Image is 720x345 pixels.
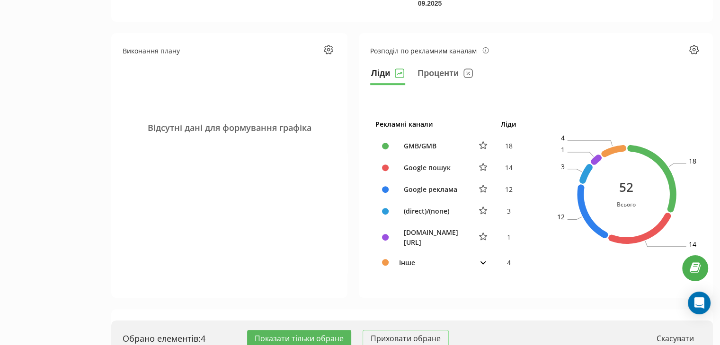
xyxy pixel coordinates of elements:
button: Ліди [370,66,405,85]
div: Відсутні дані для формування графіка [123,66,336,189]
div: [DOMAIN_NAME][URL] [399,227,465,247]
td: 12 [496,179,522,200]
div: Google пошук [399,163,465,172]
text: 18 [689,156,696,165]
button: Проценти [417,66,474,85]
td: 14 [496,157,522,179]
text: 4 [561,133,565,142]
td: 3 [496,200,522,222]
div: Google реклама [399,184,465,194]
text: 14 [689,239,696,248]
th: Рекламні канали [370,113,496,135]
div: Open Intercom Messenger [688,292,711,314]
div: Розподіл по рекламним каналам [370,46,489,56]
div: GMB/GMB [399,141,465,151]
text: 1 [561,145,565,154]
div: Обрано елементів : 4 [123,332,205,345]
div: Виконання плану [123,46,180,56]
td: Інше [394,252,471,273]
td: 18 [496,135,522,157]
div: (direct)/(none) [399,206,465,216]
th: Ліди [496,113,522,135]
div: Всього [617,199,636,209]
div: 52 [617,178,636,195]
td: 1 [496,222,522,252]
text: 12 [557,212,565,221]
td: 4 [496,252,522,273]
text: 3 [561,162,565,171]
